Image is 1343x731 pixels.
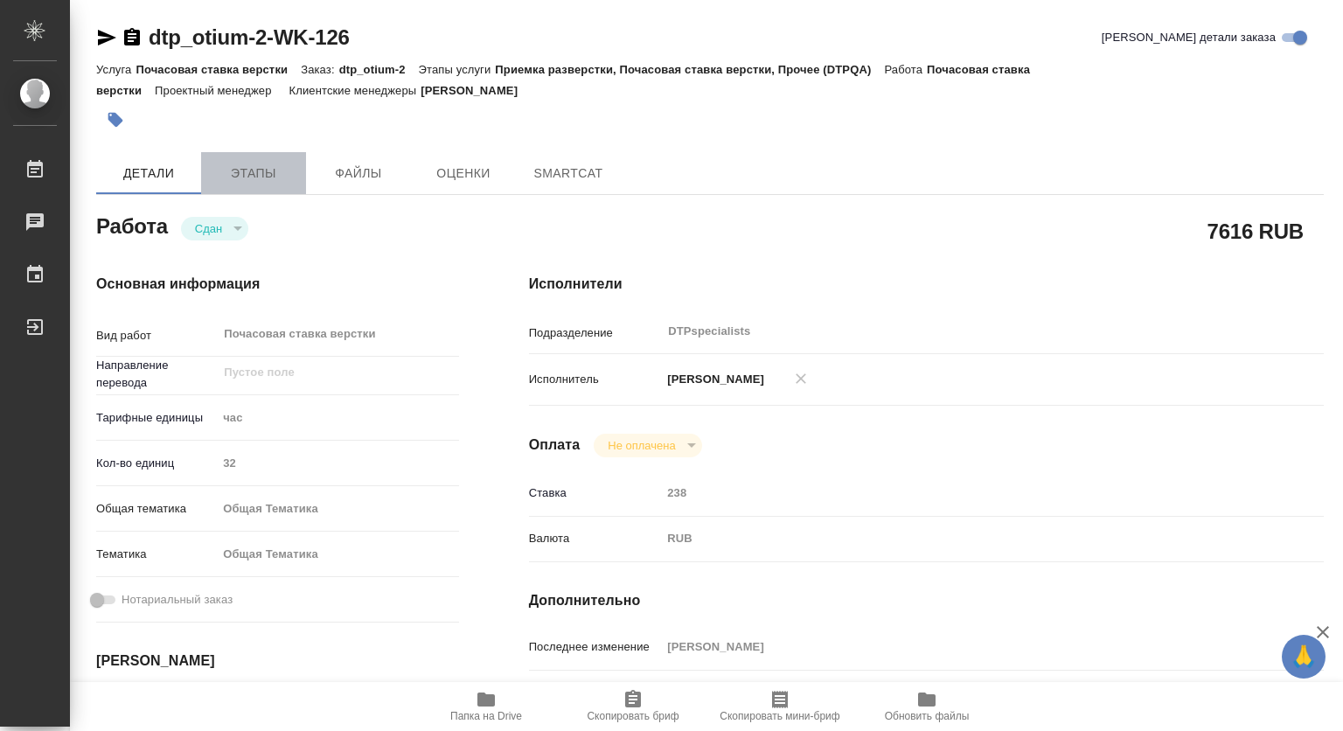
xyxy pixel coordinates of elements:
p: Тематика [96,546,217,563]
button: Сдан [190,221,227,236]
button: 🙏 [1282,635,1326,679]
p: Общая тематика [96,500,217,518]
span: Скопировать мини-бриф [720,710,839,722]
h4: Оплата [529,435,581,456]
input: Пустое поле [222,362,417,383]
span: SmartCat [526,163,610,184]
p: Тарифные единицы [96,409,217,427]
input: Пустое поле [217,450,458,476]
div: Общая Тематика [217,540,458,569]
button: Скопировать бриф [560,682,706,731]
p: Приемка разверстки, Почасовая ставка верстки, Прочее (DTPQA) [495,63,884,76]
h2: 7616 RUB [1207,216,1304,246]
p: Последнее изменение [529,638,662,656]
span: Нотариальный заказ [122,591,233,609]
span: Этапы [212,163,296,184]
p: Заказ: [301,63,338,76]
span: Оценки [421,163,505,184]
button: Скопировать ссылку [122,27,143,48]
p: Почасовая ставка верстки [136,63,301,76]
input: Пустое поле [661,480,1257,505]
span: Файлы [317,163,400,184]
span: Обновить файлы [885,710,970,722]
span: Детали [107,163,191,184]
p: Вид работ [96,327,217,345]
p: [PERSON_NAME] [421,84,531,97]
h4: Исполнители [529,274,1324,295]
p: Подразделение [529,324,662,342]
button: Скопировать мини-бриф [706,682,853,731]
p: Валюта [529,530,662,547]
p: Ставка [529,484,662,502]
button: Скопировать ссылку для ЯМессенджера [96,27,117,48]
div: RUB [661,524,1257,553]
h2: Работа [96,209,168,240]
span: Папка на Drive [450,710,522,722]
input: Пустое поле [661,634,1257,659]
div: Сдан [181,217,248,240]
p: [PERSON_NAME] [661,371,764,388]
h4: [PERSON_NAME] [96,651,459,672]
button: Добавить тэг [96,101,135,139]
div: Сдан [594,434,701,457]
span: [PERSON_NAME] детали заказа [1102,29,1276,46]
span: Скопировать бриф [587,710,678,722]
p: Клиентские менеджеры [289,84,421,97]
button: Папка на Drive [413,682,560,731]
button: Не оплачена [602,438,680,453]
p: Услуга [96,63,136,76]
div: Общая Тематика [217,494,458,524]
p: Исполнитель [529,371,662,388]
p: dtp_otium-2 [339,63,419,76]
p: Этапы услуги [419,63,496,76]
h4: Дополнительно [529,590,1324,611]
p: Кол-во единиц [96,455,217,472]
button: Обновить файлы [853,682,1000,731]
p: Проектный менеджер [155,84,275,97]
h4: Основная информация [96,274,459,295]
a: dtp_otium-2-WK-126 [149,25,350,49]
p: Работа [884,63,927,76]
div: час [217,403,458,433]
p: Направление перевода [96,357,217,392]
span: 🙏 [1289,638,1319,675]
